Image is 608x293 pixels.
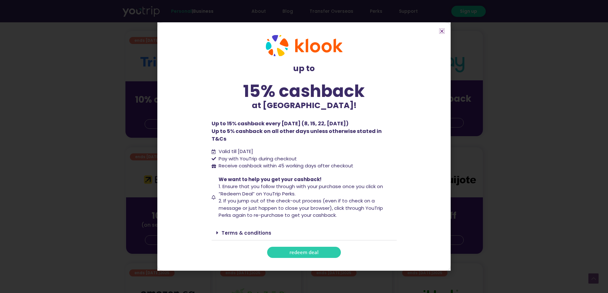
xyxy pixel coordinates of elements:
p: at [GEOGRAPHIC_DATA]! [212,99,397,112]
div: Terms & conditions [212,225,397,240]
a: Terms & conditions [221,230,271,236]
div: 15% cashback [212,83,397,99]
a: Close [439,29,444,33]
span: 1. Ensure that you follow through with your purchase once you click on “Redeem Deal” on YouTrip P... [219,183,383,197]
span: Valid till [DATE] [217,148,253,155]
p: up to [212,62,397,75]
span: We want to help you get your cashback! [219,176,321,183]
p: Up to 15% cashback every [DATE] (8, 15, 22, [DATE]) Up to 5% cashback on all other days unless ot... [212,120,397,143]
span: 2. If you jump out of the check-out process (even if to check on a message or just happen to clos... [219,197,383,218]
a: redeem deal [267,247,341,258]
span: Pay with YouTrip during checkout [217,155,297,163]
span: redeem deal [289,250,319,255]
span: Receive cashback within 45 working days after checkout [217,162,353,170]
